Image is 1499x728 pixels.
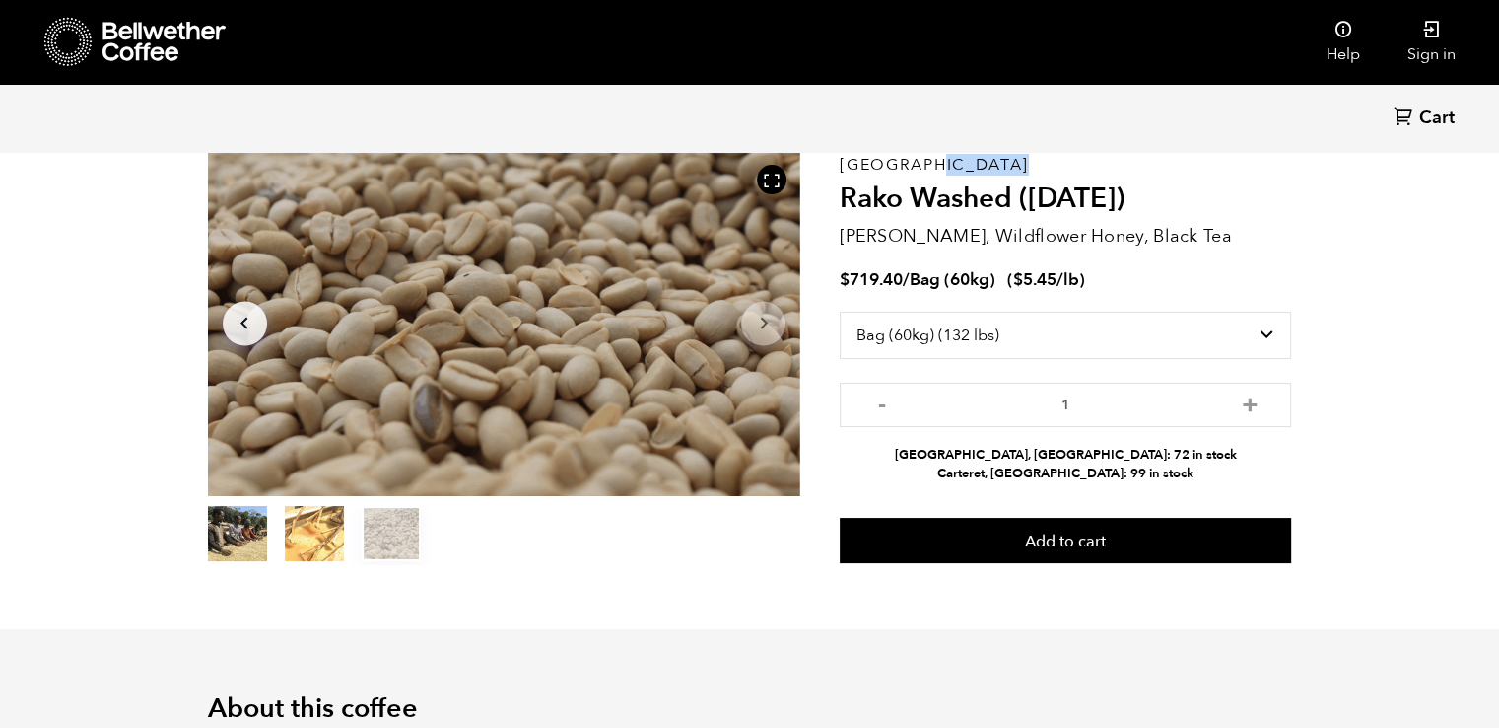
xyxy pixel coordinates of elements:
[1237,393,1261,412] button: +
[840,518,1291,563] button: Add to cart
[208,693,1292,725] h2: About this coffee
[840,268,850,291] span: $
[1056,268,1079,291] span: /lb
[910,268,995,291] span: Bag (60kg)
[1013,268,1056,291] bdi: 5.45
[1007,268,1085,291] span: ( )
[903,268,910,291] span: /
[840,223,1291,250] p: [PERSON_NAME], Wildflower Honey, Black Tea
[869,393,894,412] button: -
[1419,107,1455,130] span: Cart
[840,446,1291,465] li: [GEOGRAPHIC_DATA], [GEOGRAPHIC_DATA]: 72 in stock
[840,465,1291,483] li: Carteret, [GEOGRAPHIC_DATA]: 99 in stock
[1394,106,1460,132] a: Cart
[840,268,903,291] bdi: 719.40
[840,182,1291,216] h2: Rako Washed ([DATE])
[1013,268,1023,291] span: $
